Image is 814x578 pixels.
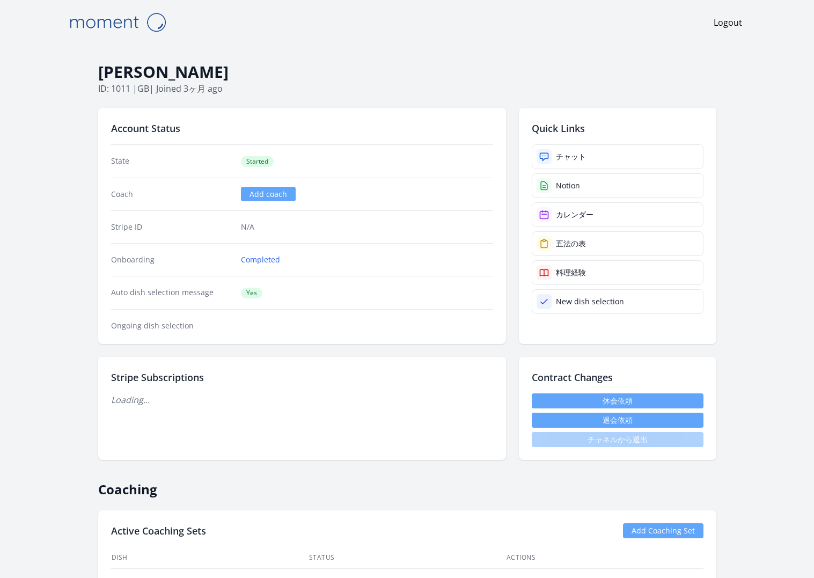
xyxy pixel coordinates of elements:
div: New dish selection [556,296,624,307]
h2: Contract Changes [532,370,703,385]
button: 退会依頼 [532,413,703,428]
dt: Stripe ID [111,222,233,232]
a: Add Coaching Set [623,523,703,538]
a: Completed [241,254,280,265]
dt: State [111,156,233,167]
img: Moment [64,9,171,36]
h2: Quick Links [532,121,703,136]
th: Dish [111,547,309,569]
a: 五法の表 [532,231,703,256]
th: Actions [506,547,703,569]
a: 休会依頼 [532,393,703,408]
span: gb [137,83,149,94]
dt: Coach [111,189,233,200]
a: Logout [714,16,742,29]
h2: Active Coaching Sets [111,523,206,538]
a: 料理経験 [532,260,703,285]
p: Loading... [111,393,493,406]
div: チャット [556,151,586,162]
dt: Auto dish selection message [111,287,233,298]
a: Notion [532,173,703,198]
span: チャネルから退出 [532,432,703,447]
div: カレンダー [556,209,593,220]
span: Started [241,156,274,167]
a: チャット [532,144,703,169]
h2: Coaching [98,473,716,497]
p: N/A [241,222,493,232]
h1: [PERSON_NAME] [98,62,716,82]
div: 五法の表 [556,238,586,249]
dt: Onboarding [111,254,233,265]
div: Notion [556,180,580,191]
th: Status [309,547,506,569]
a: Add coach [241,187,296,201]
div: 料理経験 [556,267,586,278]
dt: Ongoing dish selection [111,320,233,331]
a: New dish selection [532,289,703,314]
h2: Stripe Subscriptions [111,370,493,385]
p: ID: 1011 | | Joined 3ヶ月 ago [98,82,716,95]
a: カレンダー [532,202,703,227]
span: Yes [241,288,262,298]
h2: Account Status [111,121,493,136]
